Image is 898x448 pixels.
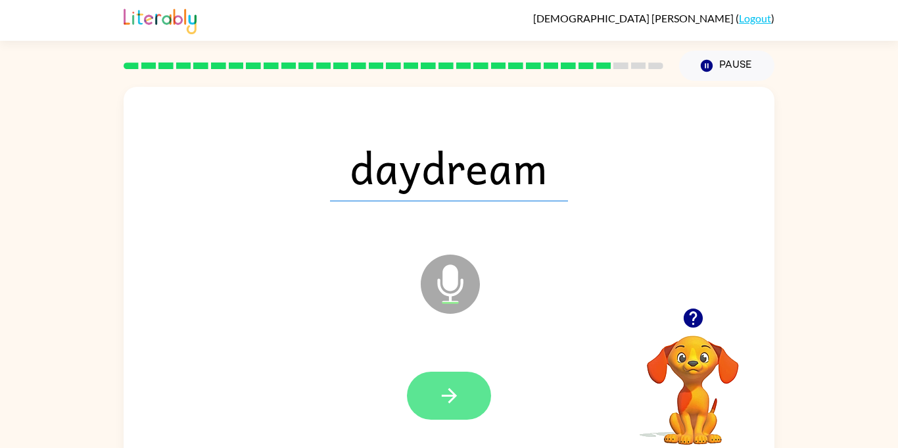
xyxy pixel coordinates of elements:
[627,315,759,447] video: Your browser must support playing .mp4 files to use Literably. Please try using another browser.
[124,5,197,34] img: Literably
[330,133,568,201] span: daydream
[679,51,774,81] button: Pause
[533,12,774,24] div: ( )
[533,12,736,24] span: [DEMOGRAPHIC_DATA] [PERSON_NAME]
[739,12,771,24] a: Logout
